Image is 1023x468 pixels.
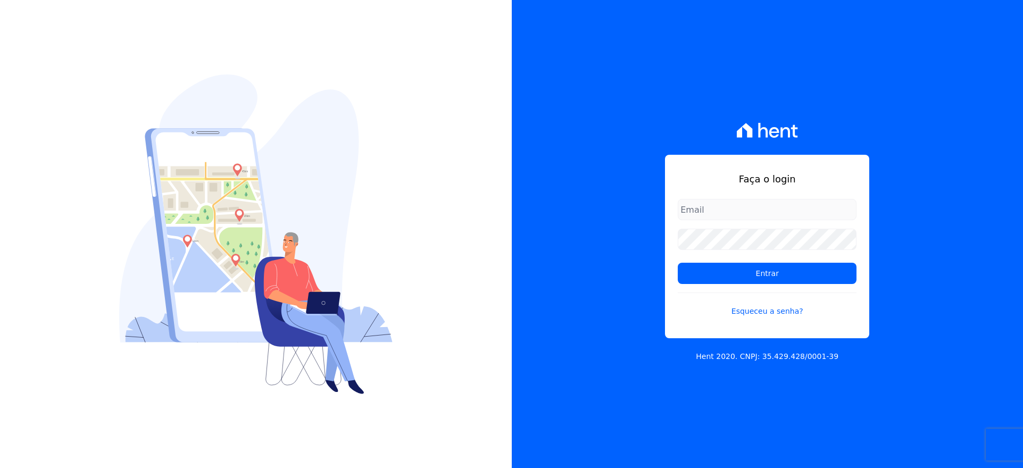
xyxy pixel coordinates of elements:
[678,199,856,220] input: Email
[678,292,856,317] a: Esqueceu a senha?
[119,74,393,394] img: Login
[696,351,838,362] p: Hent 2020. CNPJ: 35.429.428/0001-39
[678,172,856,186] h1: Faça o login
[678,263,856,284] input: Entrar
